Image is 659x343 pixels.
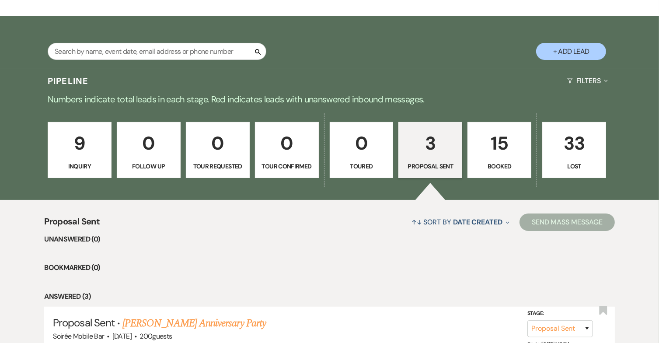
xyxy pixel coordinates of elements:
[404,161,457,171] p: Proposal Sent
[53,129,106,158] p: 9
[122,161,175,171] p: Follow Up
[112,332,132,341] span: [DATE]
[53,316,115,329] span: Proposal Sent
[467,122,531,178] a: 15Booked
[408,210,513,234] button: Sort By Date Created
[44,234,614,245] li: Unanswered (0)
[192,129,244,158] p: 0
[192,161,244,171] p: Tour Requested
[411,217,422,227] span: ↑↓
[186,122,250,178] a: 0Tour Requested
[261,161,313,171] p: Tour Confirmed
[44,291,614,302] li: Answered (3)
[548,161,600,171] p: Lost
[48,43,266,60] input: Search by name, event date, email address or phone number
[453,217,502,227] span: Date Created
[548,129,600,158] p: 33
[139,332,172,341] span: 200 guests
[48,122,112,178] a: 9Inquiry
[473,161,526,171] p: Booked
[404,129,457,158] p: 3
[527,309,593,318] label: Stage:
[398,122,462,178] a: 3Proposal Sent
[53,161,106,171] p: Inquiry
[48,75,89,87] h3: Pipeline
[53,332,104,341] span: Soirée Mobile Bar
[542,122,606,178] a: 33Lost
[520,213,615,231] button: Send Mass Message
[335,129,388,158] p: 0
[564,69,611,92] button: Filters
[44,262,614,273] li: Bookmarked (0)
[473,129,526,158] p: 15
[15,92,645,106] p: Numbers indicate total leads in each stage. Red indicates leads with unanswered inbound messages.
[122,315,266,331] a: [PERSON_NAME] Anniversary Party
[255,122,319,178] a: 0Tour Confirmed
[536,43,606,60] button: + Add Lead
[335,161,388,171] p: Toured
[117,122,181,178] a: 0Follow Up
[44,215,100,234] span: Proposal Sent
[261,129,313,158] p: 0
[330,122,394,178] a: 0Toured
[122,129,175,158] p: 0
